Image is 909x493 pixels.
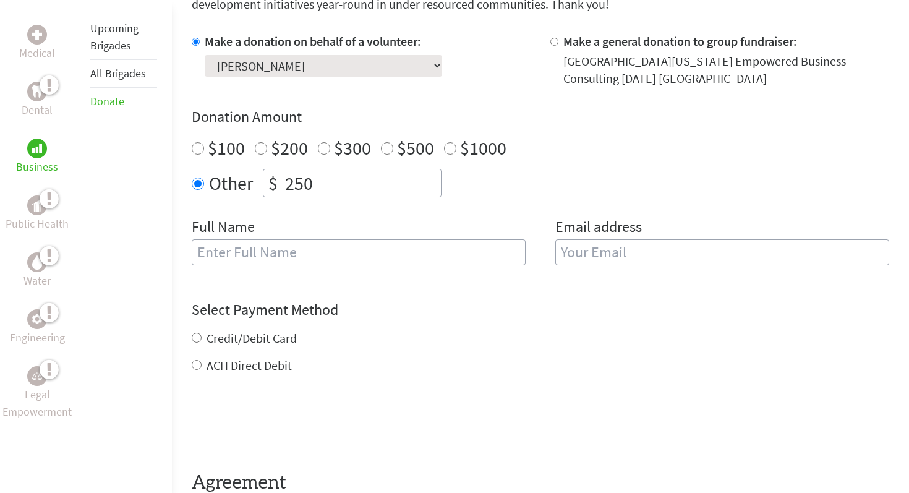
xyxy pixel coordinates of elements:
p: Engineering [10,329,65,346]
a: EngineeringEngineering [10,309,65,346]
p: Water [23,272,51,289]
a: Public HealthPublic Health [6,195,69,233]
label: $300 [334,136,371,160]
label: ACH Direct Debit [207,358,292,373]
div: $ [263,169,283,197]
div: Dental [27,82,47,101]
img: Business [32,144,42,153]
div: Medical [27,25,47,45]
div: Business [27,139,47,158]
a: Donate [90,94,124,108]
li: All Brigades [90,60,157,88]
li: Upcoming Brigades [90,15,157,60]
img: Legal Empowerment [32,372,42,380]
label: Full Name [192,217,255,239]
img: Engineering [32,314,42,324]
div: Legal Empowerment [27,366,47,386]
a: MedicalMedical [19,25,55,62]
input: Enter Full Name [192,239,526,265]
img: Water [32,255,42,269]
img: Dental [32,85,42,97]
p: Dental [22,101,53,119]
label: Credit/Debit Card [207,330,297,346]
a: DentalDental [22,82,53,119]
div: Water [27,252,47,272]
div: Public Health [27,195,47,215]
input: Enter Amount [283,169,441,197]
a: WaterWater [23,252,51,289]
label: $500 [397,136,434,160]
label: $100 [208,136,245,160]
iframe: reCAPTCHA [192,399,380,447]
p: Public Health [6,215,69,233]
label: $200 [271,136,308,160]
p: Legal Empowerment [2,386,72,421]
label: Other [209,169,253,197]
a: All Brigades [90,66,146,80]
input: Your Email [555,239,889,265]
p: Business [16,158,58,176]
label: Make a donation on behalf of a volunteer: [205,33,421,49]
div: Engineering [27,309,47,329]
a: BusinessBusiness [16,139,58,176]
li: Donate [90,88,157,115]
h4: Donation Amount [192,107,889,127]
a: Upcoming Brigades [90,21,139,53]
label: Email address [555,217,642,239]
p: Medical [19,45,55,62]
img: Medical [32,30,42,40]
h4: Select Payment Method [192,300,889,320]
img: Public Health [32,199,42,212]
div: [GEOGRAPHIC_DATA][US_STATE] Empowered Business Consulting [DATE] [GEOGRAPHIC_DATA] [563,53,889,87]
label: Make a general donation to group fundraiser: [563,33,797,49]
a: Legal EmpowermentLegal Empowerment [2,366,72,421]
label: $1000 [460,136,506,160]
